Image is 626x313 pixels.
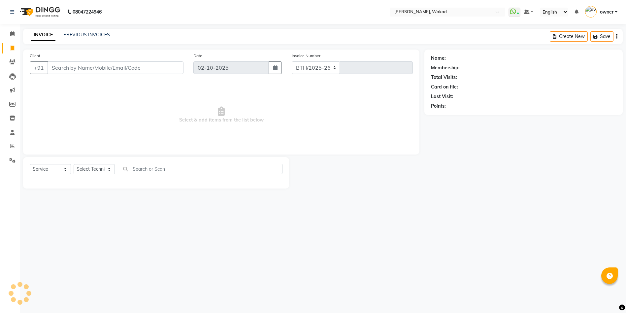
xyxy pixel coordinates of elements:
label: Client [30,53,40,59]
button: Create New [550,31,588,42]
input: Search by Name/Mobile/Email/Code [48,61,183,74]
span: Select & add items from the list below [30,82,413,148]
img: logo [17,3,62,21]
a: PREVIOUS INVOICES [63,32,110,38]
div: Total Visits: [431,74,457,81]
div: Points: [431,103,446,110]
label: Invoice Number [292,53,320,59]
b: 08047224946 [73,3,102,21]
div: Last Visit: [431,93,453,100]
div: Card on file: [431,84,458,90]
button: +91 [30,61,48,74]
a: INVOICE [31,29,55,41]
img: owner [585,6,597,17]
label: Date [193,53,202,59]
input: Search or Scan [120,164,282,174]
span: owner [600,9,613,16]
div: Name: [431,55,446,62]
button: Save [590,31,613,42]
div: Membership: [431,64,460,71]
